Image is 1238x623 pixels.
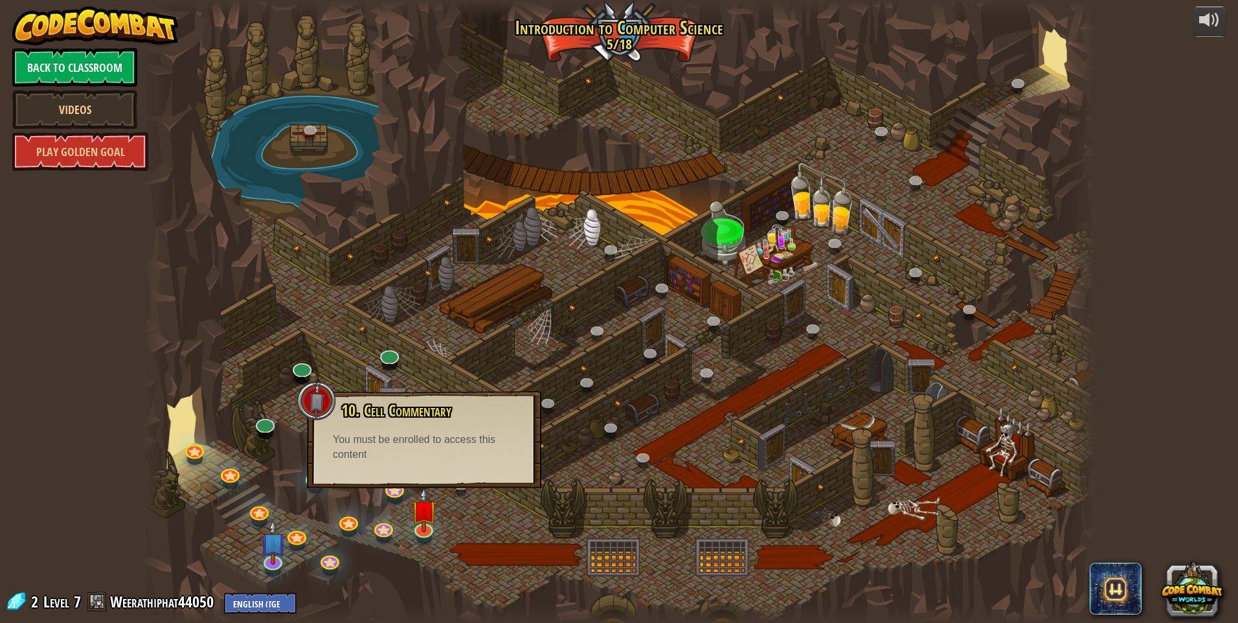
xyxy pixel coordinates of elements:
a: Weerathiphat44050 [110,591,218,612]
img: CodeCombat - Learn how to code by playing a game [12,6,178,45]
span: Level [43,591,69,613]
span: 7 [74,591,81,612]
a: Play Golden Goal [12,132,148,171]
a: Videos [12,90,137,129]
img: level-banner-unstarted-subscriber.png [260,520,286,565]
a: Back to Classroom [12,48,137,87]
button: Adjust volume [1193,6,1226,37]
div: You must be enrolled to access this content [333,433,515,462]
img: level-banner-unstarted.png [411,488,437,532]
span: 2 [31,591,42,612]
span: 10. Cell Commentary [341,400,451,422]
